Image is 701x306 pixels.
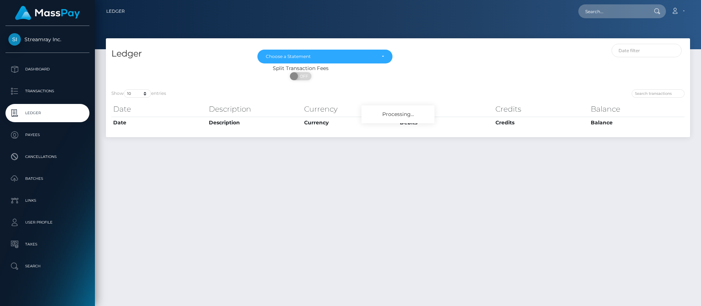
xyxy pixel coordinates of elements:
a: Batches [5,170,89,188]
th: Balance [589,117,685,128]
div: Processing... [361,105,434,123]
p: Links [8,195,87,206]
th: Debits [398,102,494,116]
p: Payees [8,129,87,140]
th: Description [207,117,303,128]
th: Currency [302,102,398,116]
div: Choose a Statement [266,54,376,59]
p: Batches [8,173,87,184]
select: Showentries [124,89,151,98]
p: Cancellations [8,151,87,162]
th: Credits [494,102,589,116]
p: Transactions [8,86,87,97]
th: Debits [398,117,494,128]
p: Taxes [8,239,87,250]
th: Date [111,117,207,128]
p: User Profile [8,217,87,228]
a: Taxes [5,235,89,253]
img: MassPay Logo [15,6,80,20]
label: Show entries [111,89,166,98]
a: Search [5,257,89,275]
button: Choose a Statement [257,50,392,63]
a: Payees [5,126,89,144]
a: Ledger [106,4,125,19]
th: Balance [589,102,685,116]
a: Ledger [5,104,89,122]
p: Dashboard [8,64,87,75]
img: Streamray Inc. [8,33,21,46]
a: Cancellations [5,148,89,166]
a: User Profile [5,213,89,232]
p: Ledger [8,108,87,119]
a: Links [5,191,89,210]
th: Description [207,102,303,116]
input: Search... [578,4,647,18]
p: Search [8,261,87,272]
input: Date filter [612,44,682,57]
h4: Ledger [111,47,246,60]
a: Dashboard [5,60,89,78]
input: Search transactions [632,89,685,98]
span: Streamray Inc. [5,36,89,43]
div: Split Transaction Fees [106,65,495,72]
th: Currency [302,117,398,128]
th: Credits [494,117,589,128]
th: Date [111,102,207,116]
span: OFF [294,72,312,80]
a: Transactions [5,82,89,100]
